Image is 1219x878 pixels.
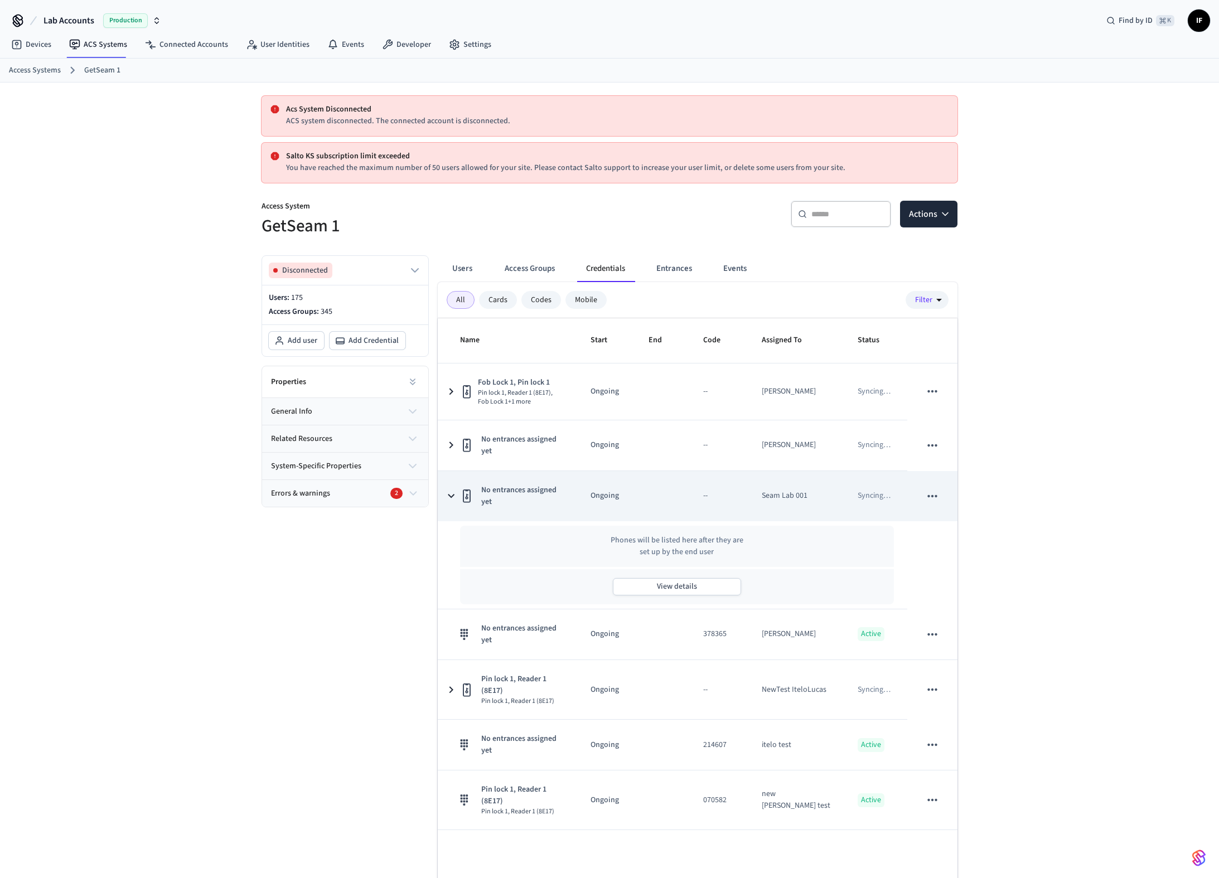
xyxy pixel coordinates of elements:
[703,386,708,397] div: --
[481,434,564,457] span: No entrances assigned yet
[565,291,607,309] div: Mobile
[1097,11,1183,31] div: Find by ID⌘ K
[481,784,564,807] span: Pin lock 1, Reader 1 (8E17)
[373,35,440,55] a: Developer
[103,13,148,28] span: Production
[1192,849,1206,867] img: SeamLogoGradient.69752ec5.svg
[496,255,564,282] button: Access Groups
[286,104,949,115] p: Acs System Disconnected
[438,318,957,830] table: sticky table
[478,389,564,406] span: Pin lock 1, Reader 1 (8E17), Fob Lock 1 +1 more
[762,739,791,751] div: itelo test
[349,335,399,346] span: Add Credential
[858,738,884,752] p: Active
[318,35,373,55] a: Events
[906,291,949,309] button: Filter
[762,386,816,397] div: [PERSON_NAME]
[521,291,561,309] div: Codes
[613,578,741,595] button: View details
[262,453,428,479] button: system-specific properties
[1189,11,1209,31] span: IF
[762,332,816,349] span: Assigned To
[649,332,676,349] span: End
[703,794,727,806] div: 070582
[440,35,500,55] a: Settings
[9,65,61,76] a: Access Systems
[262,398,428,425] button: general info
[591,684,622,696] p: Ongoing
[479,291,517,309] div: Cards
[481,623,564,646] span: No entrances assigned yet
[858,386,891,397] p: Syncing …
[481,733,564,756] span: No entrances assigned yet
[262,201,603,215] p: Access System
[269,292,422,304] p: Users:
[703,628,727,640] div: 378365
[286,151,949,162] p: Salto KS subscription limit exceeded
[900,201,957,227] button: Actions
[481,697,564,706] span: Pin lock 1, Reader 1 (8E17)
[282,265,328,276] span: Disconnected
[136,35,237,55] a: Connected Accounts
[703,332,735,349] span: Code
[288,335,317,346] span: Add user
[591,490,622,502] p: Ongoing
[271,488,330,499] span: Errors & warnings
[1156,15,1174,26] span: ⌘ K
[271,376,306,387] h2: Properties
[286,115,949,127] p: ACS system disconnected. The connected account is disconnected.
[762,684,826,696] div: NewTest IteloLucas
[2,35,60,55] a: Devices
[591,332,622,349] span: Start
[262,425,428,452] button: related resources
[577,255,634,282] button: Credentials
[481,807,564,816] span: Pin lock 1, Reader 1 (8E17)
[262,215,603,237] h5: GetSeam 1
[762,490,807,502] div: Seam Lab 001
[60,35,136,55] a: ACS Systems
[703,739,727,751] div: 214607
[762,439,816,451] div: [PERSON_NAME]
[703,490,708,502] div: --
[271,406,312,418] span: general info
[703,439,708,451] div: --
[330,332,405,350] button: Add Credential
[858,793,884,807] p: Active
[481,673,564,697] span: Pin lock 1, Reader 1 (8E17)
[43,14,94,27] span: Lab Accounts
[269,263,422,278] button: Disconnected
[262,480,428,507] button: Errors & warnings2
[703,684,708,696] div: --
[321,306,332,317] span: 345
[237,35,318,55] a: User Identities
[447,291,475,309] div: All
[271,460,361,472] span: system-specific properties
[478,377,564,389] span: Fob Lock 1, Pin lock 1
[762,628,816,640] div: [PERSON_NAME]
[442,255,482,282] button: Users
[286,162,949,174] p: You have reached the maximum number of 50 users allowed for your site. Please contact Salto suppo...
[1188,9,1210,32] button: IF
[481,484,564,508] span: No entrances assigned yet
[762,788,831,812] div: new [PERSON_NAME] test
[269,332,324,350] button: Add user
[610,535,744,558] p: Phones will be listed here after they are set up by the end user
[647,255,701,282] button: Entrances
[1119,15,1153,26] span: Find by ID
[714,255,756,282] button: Events
[858,627,884,641] p: Active
[591,794,622,806] p: Ongoing
[271,433,332,445] span: related resources
[291,292,303,303] span: 175
[858,332,894,349] span: Status
[591,628,622,640] p: Ongoing
[858,490,891,502] p: Syncing …
[84,65,120,76] a: GetSeam 1
[858,684,891,696] p: Syncing …
[390,488,403,499] div: 2
[591,739,622,751] p: Ongoing
[591,386,622,397] p: Ongoing
[269,306,422,318] p: Access Groups:
[858,439,891,451] p: Syncing …
[591,439,622,451] p: Ongoing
